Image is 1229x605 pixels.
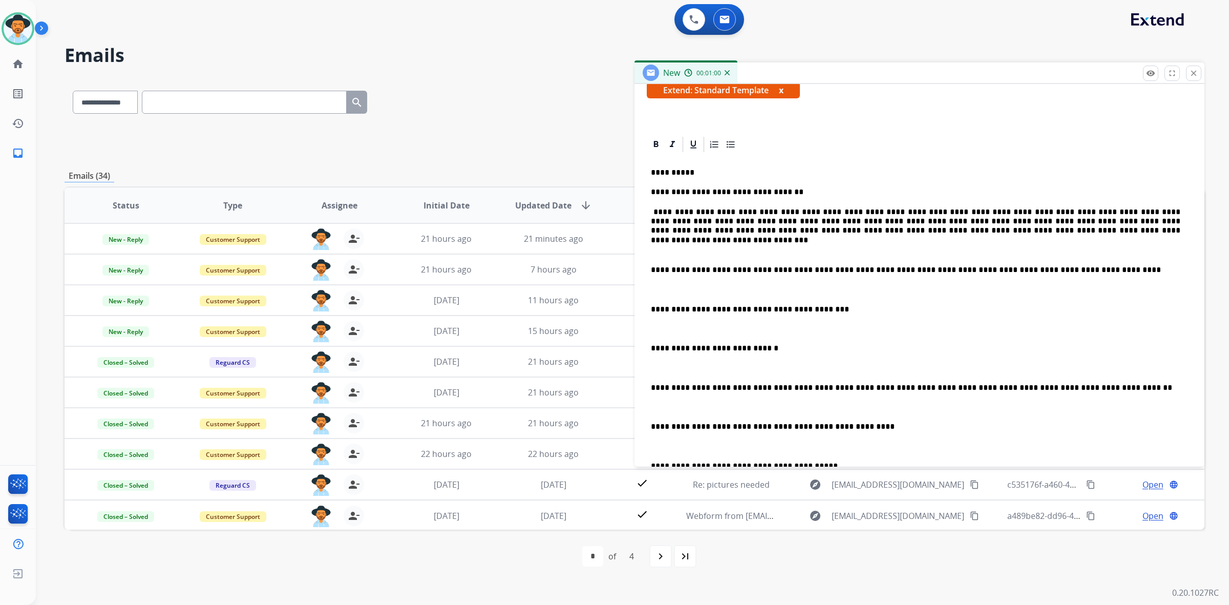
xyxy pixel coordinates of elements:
img: avatar [4,14,32,43]
span: Closed – Solved [97,511,154,522]
span: Customer Support [200,234,266,245]
mat-icon: search [351,96,363,109]
mat-icon: person_remove [348,510,360,522]
mat-icon: check [636,508,648,520]
mat-icon: language [1169,480,1178,489]
mat-icon: last_page [679,550,691,562]
span: a489be82-dd96-48fb-8cd9-5f186463146d [1007,510,1163,521]
span: Reguard CS [209,357,256,368]
img: agent-avatar [311,474,331,496]
span: [EMAIL_ADDRESS][DOMAIN_NAME] [832,510,964,522]
span: 21 hours ago [421,418,472,429]
mat-icon: arrow_downward [580,199,592,212]
span: Customer Support [200,388,266,399]
span: [DATE] [434,387,459,398]
div: 4 [621,546,642,567]
span: 21 minutes ago [524,233,583,244]
mat-icon: person_remove [348,356,360,368]
p: 0.20.1027RC [1172,587,1219,599]
mat-icon: person_remove [348,386,360,399]
span: 21 hours ago [528,387,579,398]
mat-icon: content_copy [1086,511,1095,520]
span: Reguard CS [209,480,256,491]
span: 7 hours ago [531,264,577,275]
span: Open [1142,478,1163,491]
span: Customer Support [200,265,266,276]
span: Closed – Solved [97,480,154,491]
mat-icon: person_remove [348,448,360,460]
div: Bullet List [723,137,738,152]
mat-icon: person_remove [348,233,360,245]
span: [DATE] [541,479,566,490]
button: x [779,84,783,96]
span: [DATE] [434,356,459,367]
span: Type [223,199,242,212]
mat-icon: content_copy [970,480,979,489]
mat-icon: person_remove [348,478,360,491]
mat-icon: list_alt [12,88,24,100]
mat-icon: explore [809,478,821,491]
span: Webform from [EMAIL_ADDRESS][DOMAIN_NAME] on [DATE] [686,510,918,521]
mat-icon: person_remove [348,325,360,337]
h2: Emails [65,45,1204,66]
mat-icon: fullscreen [1168,69,1177,78]
span: Closed – Solved [97,449,154,460]
span: Open [1142,510,1163,522]
mat-icon: person_remove [348,294,360,306]
span: 21 hours ago [528,418,579,429]
span: 15 hours ago [528,325,579,337]
mat-icon: content_copy [970,511,979,520]
mat-icon: remove_red_eye [1146,69,1155,78]
span: Closed – Solved [97,357,154,368]
p: Emails (34) [65,170,114,182]
span: Status [113,199,139,212]
span: 11 hours ago [528,295,579,306]
mat-icon: inbox [12,147,24,159]
mat-icon: home [12,58,24,70]
mat-icon: close [1189,69,1198,78]
span: Updated Date [515,199,571,212]
span: Extend: Standard Template [647,82,800,98]
span: 21 hours ago [421,264,472,275]
span: 22 hours ago [528,448,579,460]
span: [DATE] [541,510,566,521]
mat-icon: person_remove [348,263,360,276]
span: Closed – Solved [97,419,154,429]
span: New - Reply [102,265,149,276]
img: agent-avatar [311,290,331,311]
span: [DATE] [434,295,459,306]
span: [DATE] [434,325,459,337]
span: [EMAIL_ADDRESS][DOMAIN_NAME] [832,478,964,491]
span: New - Reply [102,296,149,306]
mat-icon: language [1169,511,1178,520]
mat-icon: content_copy [1086,480,1095,489]
img: agent-avatar [311,382,331,404]
div: Underline [686,137,701,152]
span: Customer Support [200,296,266,306]
span: [DATE] [434,510,459,521]
img: agent-avatar [311,413,331,434]
mat-icon: person_remove [348,417,360,429]
span: Customer Support [200,326,266,337]
div: of [608,550,616,562]
span: Closed – Solved [97,388,154,399]
span: Customer Support [200,511,266,522]
span: New - Reply [102,234,149,245]
span: Initial Date [423,199,470,212]
span: 21 hours ago [528,356,579,367]
mat-icon: explore [809,510,821,522]
span: Customer Support [200,419,266,429]
div: Italic [665,137,680,152]
span: c535176f-a460-4daa-a61c-e7ebe695ac1e [1007,479,1162,490]
img: agent-avatar [311,444,331,465]
span: New - Reply [102,326,149,337]
span: Customer Support [200,449,266,460]
div: Ordered List [707,137,722,152]
span: [DATE] [434,479,459,490]
img: agent-avatar [311,259,331,281]
div: Bold [648,137,664,152]
mat-icon: history [12,117,24,130]
mat-icon: navigate_next [654,550,667,562]
span: New [663,67,680,78]
span: 00:01:00 [696,69,721,77]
